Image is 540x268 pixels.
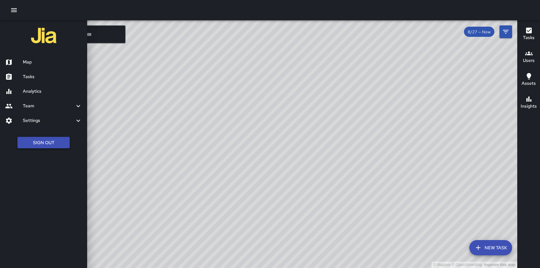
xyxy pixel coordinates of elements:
[23,103,74,110] h6: Team
[23,73,82,80] h6: Tasks
[523,57,535,64] h6: Users
[31,23,56,48] img: jia-logo
[23,88,82,95] h6: Analytics
[23,59,82,66] h6: Map
[522,80,536,87] h6: Assets
[469,240,512,255] button: New Task
[521,103,537,110] h6: Insights
[23,117,74,124] h6: Settings
[17,137,70,149] button: Sign Out
[523,34,535,41] h6: Tasks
